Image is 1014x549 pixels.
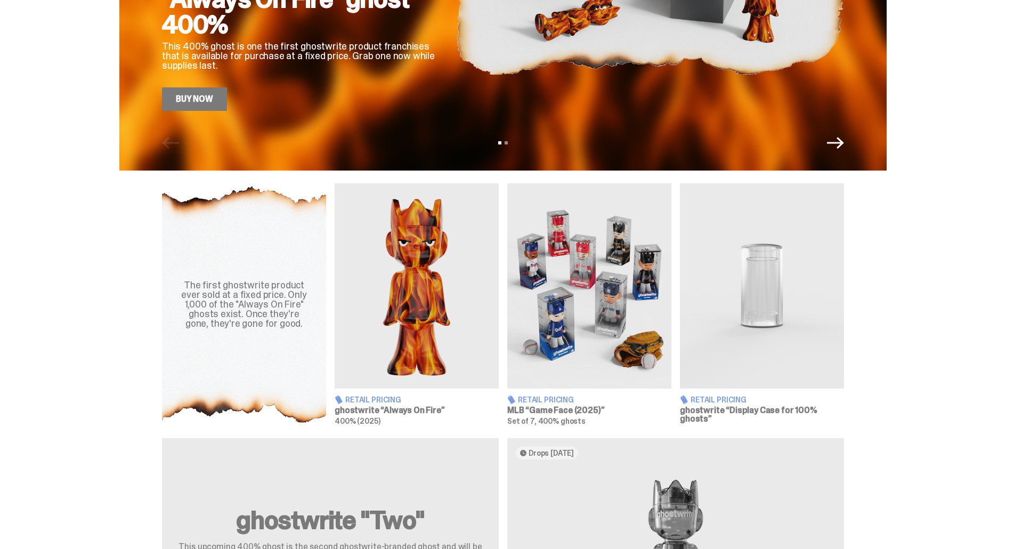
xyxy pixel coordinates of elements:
[518,396,574,403] span: Retail Pricing
[680,183,844,389] img: Display Case for 100% ghosts
[335,183,499,425] a: Always On Fire Retail Pricing
[691,396,747,403] span: Retail Pricing
[175,507,486,533] h2: ghostwrite "Two"
[345,396,401,403] span: Retail Pricing
[505,141,508,144] button: View slide 2
[507,416,586,426] span: Set of 7, 400% ghosts
[507,406,671,415] h3: MLB “Game Face (2025)”
[680,183,844,425] a: Display Case for 100% ghosts Retail Pricing
[335,183,499,389] img: Always On Fire
[335,416,380,426] span: 400% (2025)
[162,87,227,111] a: Buy Now
[529,449,574,457] span: Drops [DATE]
[507,183,671,389] img: Game Face (2025)
[175,280,313,328] div: The first ghostwrite product ever sold at a fixed price. Only 1,000 of the "Always On Fire" ghost...
[680,406,844,423] h3: ghostwrite “Display Case for 100% ghosts”
[507,183,671,425] a: Game Face (2025) Retail Pricing
[827,134,844,151] button: Next
[498,141,501,144] button: View slide 1
[335,406,499,415] h3: ghostwrite “Always On Fire”
[162,42,439,70] p: This 400% ghost is one the first ghostwrite product franchises that is available for purchase at ...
